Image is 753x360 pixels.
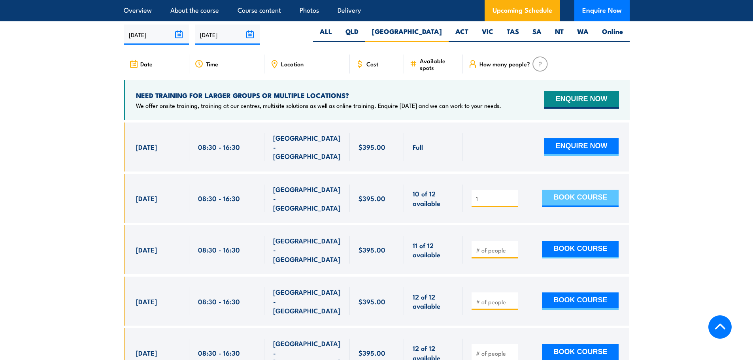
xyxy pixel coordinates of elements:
label: TAS [500,27,526,42]
input: From date [124,25,189,45]
span: 08:30 - 16:30 [198,297,240,306]
span: $395.00 [359,297,385,306]
span: 08:30 - 16:30 [198,194,240,203]
span: 10 of 12 available [413,189,454,207]
span: 08:30 - 16:30 [198,245,240,254]
input: # of people [476,246,515,254]
input: # of people [476,195,515,203]
span: 11 of 12 available [413,241,454,259]
span: [GEOGRAPHIC_DATA] - [GEOGRAPHIC_DATA] [273,236,341,264]
span: Available spots [420,57,457,71]
span: [DATE] [136,245,157,254]
label: NT [548,27,570,42]
span: $395.00 [359,142,385,151]
label: ACT [449,27,475,42]
span: [GEOGRAPHIC_DATA] - [GEOGRAPHIC_DATA] [273,133,341,161]
input: To date [195,25,260,45]
button: ENQUIRE NOW [544,91,619,109]
button: BOOK COURSE [542,190,619,207]
span: $395.00 [359,194,385,203]
input: # of people [476,349,515,357]
span: 08:30 - 16:30 [198,348,240,357]
p: We offer onsite training, training at our centres, multisite solutions as well as online training... [136,102,501,109]
span: Date [140,60,153,67]
span: Location [281,60,304,67]
label: Online [595,27,630,42]
span: $395.00 [359,245,385,254]
span: 08:30 - 16:30 [198,142,240,151]
input: # of people [476,298,515,306]
span: [DATE] [136,348,157,357]
button: BOOK COURSE [542,241,619,258]
span: How many people? [479,60,530,67]
span: Time [206,60,218,67]
label: ALL [313,27,339,42]
h4: NEED TRAINING FOR LARGER GROUPS OR MULTIPLE LOCATIONS? [136,91,501,100]
label: QLD [339,27,365,42]
button: BOOK COURSE [542,292,619,310]
span: [GEOGRAPHIC_DATA] - [GEOGRAPHIC_DATA] [273,185,341,212]
label: [GEOGRAPHIC_DATA] [365,27,449,42]
label: VIC [475,27,500,42]
label: SA [526,27,548,42]
button: ENQUIRE NOW [544,138,619,156]
label: WA [570,27,595,42]
span: [DATE] [136,142,157,151]
span: $395.00 [359,348,385,357]
span: [GEOGRAPHIC_DATA] - [GEOGRAPHIC_DATA] [273,287,341,315]
span: 12 of 12 available [413,292,454,311]
span: [DATE] [136,194,157,203]
span: Cost [366,60,378,67]
span: [DATE] [136,297,157,306]
span: Full [413,142,423,151]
